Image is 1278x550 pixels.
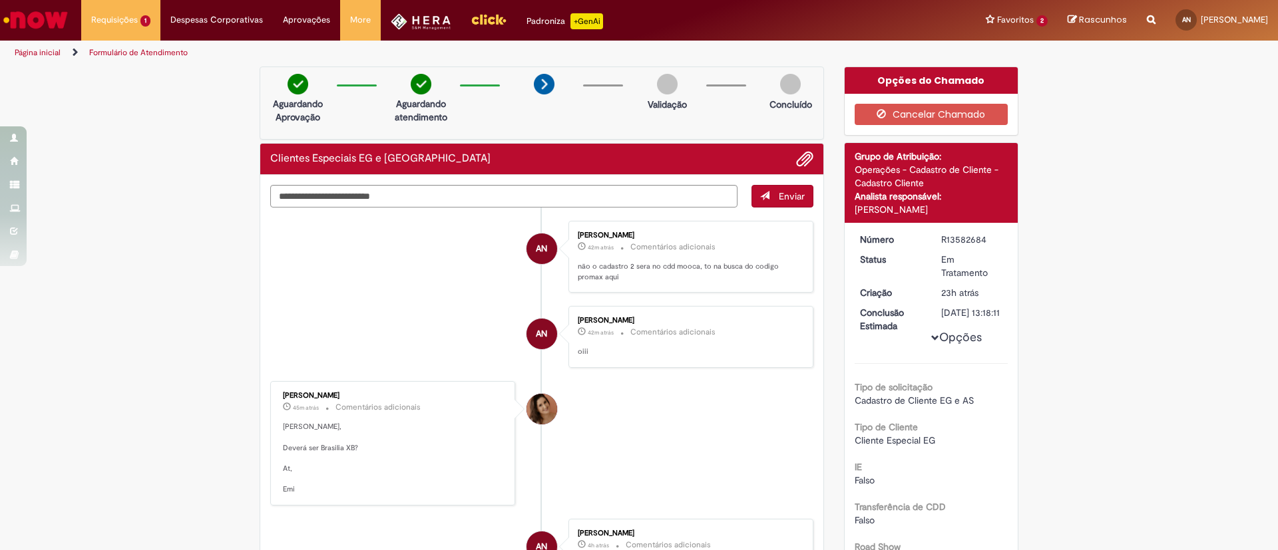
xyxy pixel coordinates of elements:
img: click_logo_yellow_360x200.png [471,9,507,29]
img: arrow-next.png [534,74,554,94]
div: [PERSON_NAME] [578,231,799,239]
img: ServiceNow [1,7,70,33]
b: Tipo de Cliente [855,421,918,433]
div: Padroniza [527,13,603,29]
img: check-circle-green.png [288,74,308,94]
span: Cliente Especial EG [855,434,935,446]
div: Allysson Belle Dalla Nora [527,319,557,349]
small: Comentários adicionais [335,402,421,413]
span: Falso [855,474,875,486]
div: Allysson Belle Dalla Nora [527,233,557,264]
dt: Status [850,253,932,266]
b: IE [855,461,862,473]
time: 01/10/2025 14:17:18 [588,329,614,337]
b: Transferência de CDD [855,501,946,513]
a: Página inicial [15,47,61,58]
a: Rascunhos [1068,14,1127,27]
div: [PERSON_NAME] [578,317,799,325]
div: [PERSON_NAME] [578,529,799,537]
div: Operações - Cadastro de Cliente - Cadastro Cliente [855,163,1008,190]
span: 45m atrás [293,404,319,412]
span: 4h atrás [588,541,609,549]
button: Adicionar anexos [796,150,813,168]
dt: Conclusão Estimada [850,306,932,333]
dt: Número [850,233,932,246]
p: +GenAi [570,13,603,29]
p: não o cadastro 2 sera no cdd mooca, to na busca do codigo promax aqui [578,261,799,282]
span: Aprovações [283,13,330,27]
small: Comentários adicionais [630,327,716,338]
small: Comentários adicionais [630,241,716,253]
span: AN [536,233,547,265]
span: Rascunhos [1079,13,1127,26]
dt: Criação [850,286,932,299]
time: 01/10/2025 14:14:45 [293,404,319,412]
span: Enviar [779,190,805,202]
a: Formulário de Atendimento [89,47,188,58]
span: More [350,13,371,27]
span: Requisições [91,13,138,27]
ul: Trilhas de página [10,41,842,65]
span: AN [1182,15,1191,24]
p: [PERSON_NAME], Deverá ser Brasilia XB? At, Emi [283,422,505,495]
div: Opções do Chamado [845,67,1018,94]
div: [DATE] 13:18:11 [941,306,1003,319]
div: Analista responsável: [855,190,1008,203]
div: [PERSON_NAME] [283,392,505,400]
div: Emiliane Dias De Souza [527,394,557,424]
span: AN [536,318,547,350]
p: Concluído [769,98,812,111]
span: [PERSON_NAME] [1201,14,1268,25]
time: 30/09/2025 16:12:25 [941,287,978,299]
textarea: Digite sua mensagem aqui... [270,185,738,207]
img: img-circle-grey.png [780,74,801,94]
button: Enviar [751,185,813,207]
span: Despesas Corporativas [170,13,263,27]
b: Tipo de solicitação [855,381,933,393]
span: Falso [855,514,875,526]
div: Em Tratamento [941,253,1003,279]
span: 42m atrás [588,329,614,337]
div: Grupo de Atribuição: [855,150,1008,163]
span: 2 [1036,15,1048,27]
p: Aguardando atendimento [389,97,453,124]
img: HeraLogo.png [391,13,451,30]
p: Aguardando Aprovação [266,97,330,124]
span: 1 [140,15,150,27]
button: Cancelar Chamado [855,104,1008,125]
span: Cadastro de Cliente EG e AS [855,394,974,406]
img: img-circle-grey.png [657,74,678,94]
span: 42m atrás [588,243,614,251]
div: 30/09/2025 16:12:25 [941,286,1003,299]
time: 01/10/2025 14:17:36 [588,243,614,251]
time: 01/10/2025 10:35:09 [588,541,609,549]
p: Validação [648,98,687,111]
div: [PERSON_NAME] [855,203,1008,216]
div: R13582684 [941,233,1003,246]
span: 23h atrás [941,287,978,299]
h2: Clientes Especiais EG e AS Histórico de tíquete [270,153,491,165]
img: check-circle-green.png [411,74,431,94]
p: oiii [578,346,799,357]
span: Favoritos [997,13,1034,27]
